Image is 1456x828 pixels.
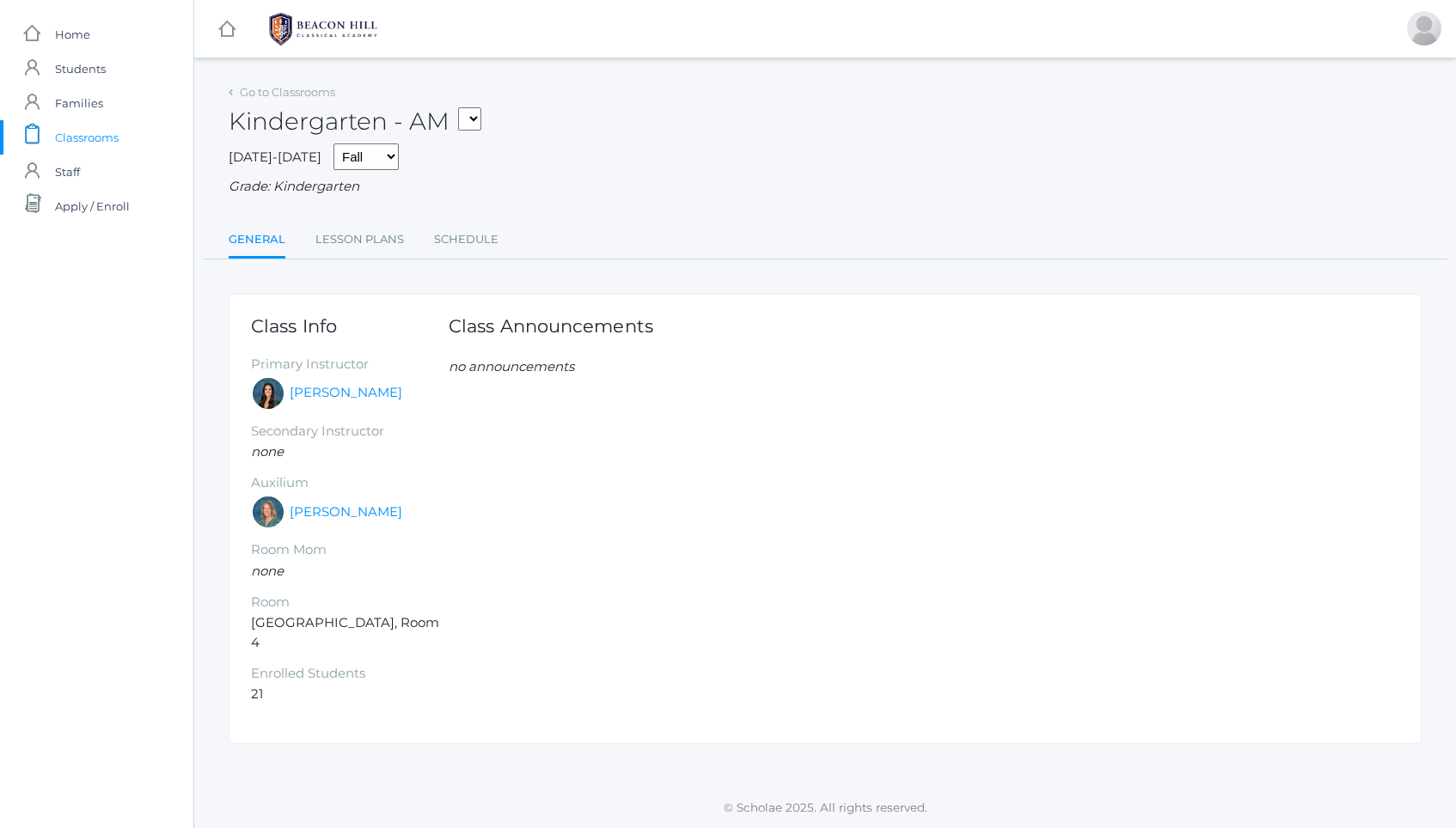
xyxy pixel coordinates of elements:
[251,476,449,490] h5: Auxilium
[449,316,653,336] h1: Class Announcements
[229,149,321,165] span: [DATE]-[DATE]
[449,358,574,374] em: no announcements
[229,108,481,135] h2: Kindergarten - AM
[251,376,285,411] div: Jordyn Dewey
[194,799,1456,816] p: © Scholae 2025. All rights reserved.
[251,495,285,529] div: Maureen Doyle
[251,595,449,610] h5: Room
[251,316,449,704] div: [GEOGRAPHIC_DATA], Room 4
[259,8,388,51] img: 1_BHCALogos-05.png
[55,17,90,52] span: Home
[290,502,402,522] a: [PERSON_NAME]
[229,222,285,259] a: General
[251,563,284,579] em: none
[251,316,449,336] h1: Class Info
[55,120,119,155] span: Classrooms
[251,667,449,681] h5: Enrolled Students
[290,383,402,403] a: [PERSON_NAME]
[55,155,80,189] span: Staff
[251,424,449,439] h5: Secondary Instructor
[55,189,130,223] span: Apply / Enroll
[251,685,449,704] li: 21
[55,86,103,120] span: Families
[55,52,106,86] span: Students
[434,222,499,257] a: Schedule
[229,177,1422,197] div: Grade: Kindergarten
[251,357,449,372] h5: Primary Instructor
[251,443,284,460] em: none
[315,222,404,257] a: Lesson Plans
[240,85,335,99] a: Go to Classrooms
[251,543,449,557] h5: Room Mom
[1407,11,1441,46] div: Amanda Intlekofer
